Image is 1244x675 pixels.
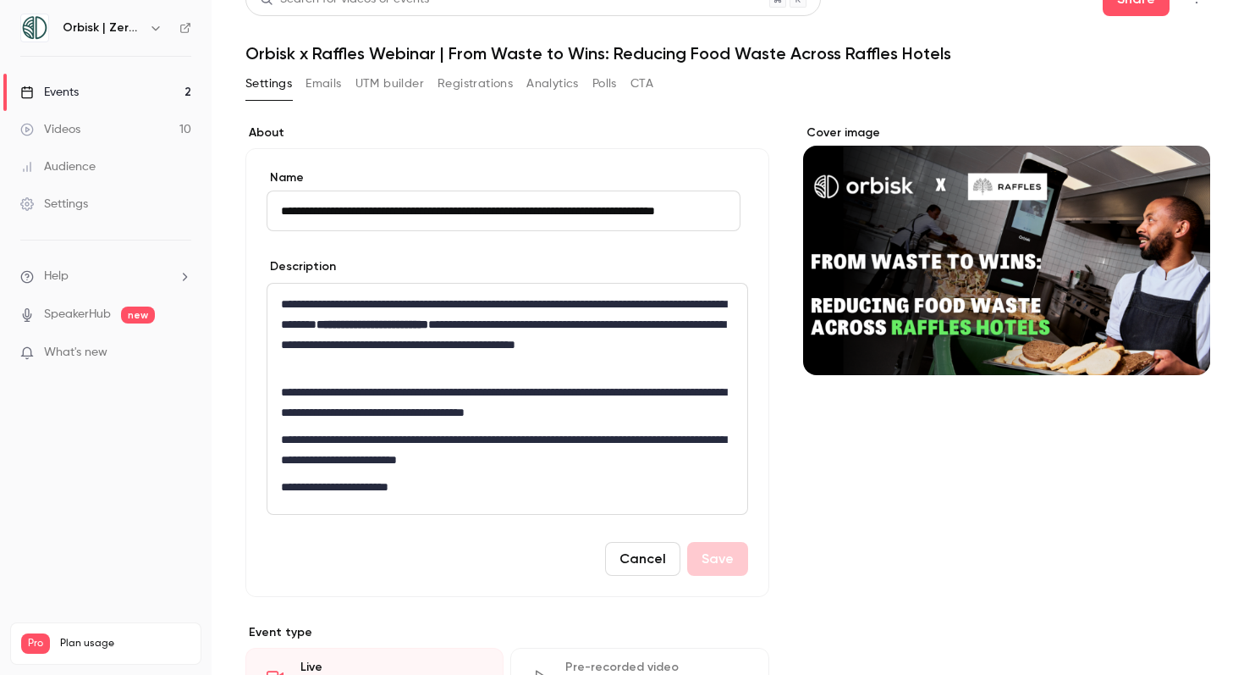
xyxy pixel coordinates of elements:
[592,70,617,97] button: Polls
[20,158,96,175] div: Audience
[245,70,292,97] button: Settings
[121,307,155,324] span: new
[267,283,748,515] section: description
[267,284,747,514] div: editor
[267,258,336,275] label: Description
[20,121,80,138] div: Videos
[305,70,341,97] button: Emails
[171,346,191,361] iframe: Noticeable Trigger
[605,542,680,576] button: Cancel
[20,268,191,285] li: help-dropdown-opener
[630,70,653,97] button: CTA
[355,70,424,97] button: UTM builder
[803,124,1210,375] section: Cover image
[63,19,142,36] h6: Orbisk | Zero Food Waste
[21,634,50,654] span: Pro
[245,624,769,641] p: Event type
[60,637,190,650] span: Plan usage
[803,124,1210,141] label: Cover image
[438,70,513,97] button: Registrations
[44,344,107,362] span: What's new
[44,268,69,285] span: Help
[20,84,79,101] div: Events
[20,196,88,213] div: Settings
[526,70,579,97] button: Analytics
[44,306,111,324] a: SpeakerHub
[245,43,1210,64] h1: Orbisk x Raffles Webinar | From Waste to Wins: Reducing Food Waste Across Raffles Hotels
[267,169,748,186] label: Name
[21,14,48,41] img: Orbisk | Zero Food Waste
[245,124,769,141] label: About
